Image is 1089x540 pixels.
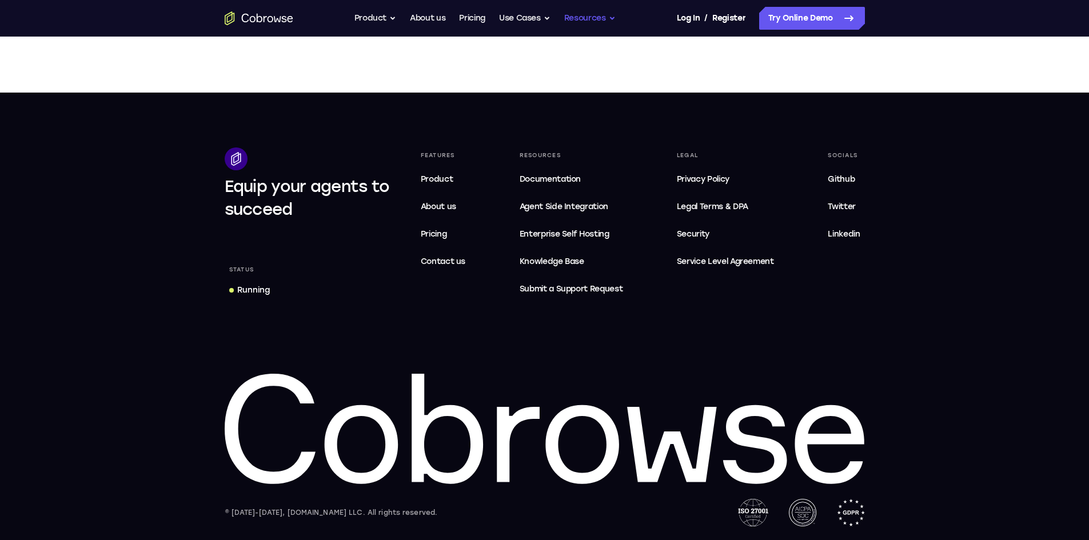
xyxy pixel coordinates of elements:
div: Spent this month [5,222,178,254]
span: Twitter [828,202,856,211]
button: Use Cases [499,7,551,30]
img: ISO [738,499,768,526]
span: Security [677,229,709,239]
span: Linkedin [828,229,860,239]
div: Features [416,147,470,163]
span: Contact us [421,257,466,266]
a: Documentation [515,168,628,191]
span: Equip your agents to succeed [225,177,390,219]
button: Resources [564,7,616,30]
span: About us [421,202,456,211]
span: Enterprise Self Hosting [520,227,623,241]
span: 30:49 [9,356,33,366]
a: Popout [375,350,398,373]
span: Github [828,174,855,184]
span: Legal Terms & DPA [677,202,748,211]
a: Go to the home page [225,11,293,25]
a: Twitter [823,195,864,218]
span: Agent Side Integration [520,200,623,214]
button: Full device [245,349,270,374]
h2: Transactions [5,265,178,281]
button: End session [274,349,311,374]
p: Balance [5,65,178,75]
a: Submit a Support Request [515,278,628,301]
a: Pricing [416,223,470,246]
button: Disappearing ink [170,349,196,374]
a: Log In [677,7,700,30]
a: Knowledge Base [515,250,628,273]
span: Product [421,174,453,184]
a: Legal Terms & DPA [672,195,779,218]
img: GDPR [837,499,865,526]
a: Running [225,280,274,301]
div: Resources [515,147,628,163]
button: Drawing tools menu [192,349,210,374]
a: Cobrowse [5,12,178,33]
div: Status [225,262,259,278]
span: Pricing [421,229,447,239]
button: Laser pointer [119,349,144,374]
a: Try Online Demo [759,7,865,30]
a: Register [712,7,745,30]
button: Device info [398,350,421,373]
a: About us [410,7,445,30]
span: Privacy Policy [677,174,729,184]
span: Documentation [520,174,581,184]
div: [DATE] [5,292,178,302]
span: Submit a Support Request [520,282,623,296]
a: Privacy Policy [672,168,779,191]
a: Product [416,168,470,191]
img: AICPA SOC [789,499,816,526]
button: Remote control [215,349,240,374]
a: Security [672,223,779,246]
a: Enterprise Self Hosting [515,223,628,246]
button: Product [354,7,397,30]
a: Contact us [416,250,470,273]
span: / [704,11,708,25]
a: About us [416,195,470,218]
a: Github [823,168,864,191]
a: Agent Side Integration [515,195,628,218]
div: Legal [672,147,779,163]
button: Annotations color [149,349,174,374]
div: Running [237,285,270,296]
span: Knowledge Base [520,257,584,266]
a: Linkedin [823,223,864,246]
div: © [DATE]-[DATE], [DOMAIN_NAME] LLC. All rights reserved. [225,507,438,518]
span: Service Level Agreement [677,255,774,269]
a: Service Level Agreement [672,250,779,273]
div: Socials [823,147,864,163]
a: Pricing [459,7,485,30]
